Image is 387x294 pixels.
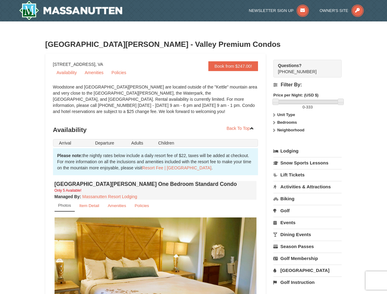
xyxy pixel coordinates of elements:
a: Golf Membership [273,253,342,264]
a: Policies [108,68,130,77]
a: Resort Fee | [GEOGRAPHIC_DATA] [142,165,211,170]
a: Snow Sports Lessons [273,157,342,168]
a: Photos [55,200,75,212]
strong: Unit Type [277,112,295,117]
small: Amenities [108,203,126,208]
a: Amenities [81,68,107,77]
img: Massanutten Resort Logo [19,1,123,20]
label: Departure [95,140,127,146]
a: Golf Instruction [273,277,342,288]
a: Events [273,217,342,228]
a: Availability [53,68,81,77]
span: 0 [302,105,305,109]
h3: [GEOGRAPHIC_DATA][PERSON_NAME] - Valley Premium Condos [45,38,342,51]
span: Owner's Site [320,8,348,13]
a: Massanutten Resort Lodging [82,194,137,199]
h4: [GEOGRAPHIC_DATA][PERSON_NAME] One Bedroom Standard Condo [55,181,257,187]
a: Activities & Attractions [273,181,342,192]
a: Biking [273,193,342,204]
a: [GEOGRAPHIC_DATA] [273,265,342,276]
strong: Bedrooms [277,120,297,125]
a: Item Detail [75,200,103,212]
a: Owner's Site [320,8,364,13]
a: Lodging [273,145,342,156]
a: Golf [273,205,342,216]
span: Managed By [55,194,80,199]
a: Dining Events [273,229,342,240]
label: Adults [131,140,154,146]
small: Policies [135,203,149,208]
span: Newsletter Sign Up [249,8,294,13]
a: Season Passes [273,241,342,252]
strong: Questions? [278,63,302,68]
a: Book from $247.00! [208,61,258,71]
strong: Please note: [57,153,82,158]
small: Only 5 Available! [55,188,82,193]
strong: Price per Night: (USD $) [273,93,318,97]
label: Arrival [59,140,91,146]
small: Photos [58,203,71,208]
h4: Filter By: [273,82,342,88]
a: Policies [131,200,153,212]
div: the nightly rates below include a daily resort fee of $22, taxes will be added at checkout. For m... [53,148,258,175]
div: Woodstone and [GEOGRAPHIC_DATA][PERSON_NAME] are located outside of the "Kettle" mountain area an... [53,84,258,121]
strong: Neighborhood [277,128,305,132]
strong: : [55,194,81,199]
small: Item Detail [79,203,99,208]
a: Newsletter Sign Up [249,8,309,13]
span: [PHONE_NUMBER] [278,62,331,74]
a: Back To Top [223,124,258,133]
h3: Availability [53,124,258,136]
label: - [273,104,342,110]
a: Amenities [104,200,130,212]
a: Massanutten Resort [19,1,123,20]
span: 333 [306,105,313,109]
a: Lift Tickets [273,169,342,180]
label: Children [158,140,181,146]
